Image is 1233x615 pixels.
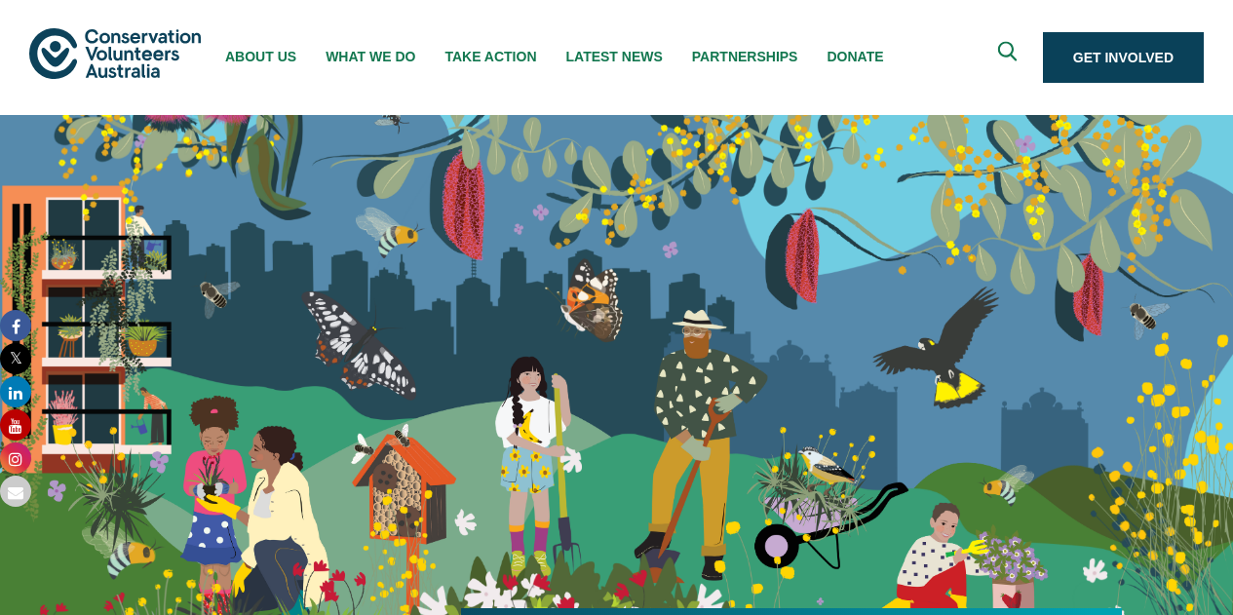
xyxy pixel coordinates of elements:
img: logo.svg [29,28,201,78]
span: What We Do [326,49,415,64]
a: Get Involved [1043,32,1204,83]
span: Donate [827,49,883,64]
span: Take Action [444,49,536,64]
span: Expand search box [997,42,1021,74]
button: Expand search box Close search box [986,34,1033,81]
span: Partnerships [692,49,798,64]
span: About Us [225,49,296,64]
span: Latest News [566,49,663,64]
